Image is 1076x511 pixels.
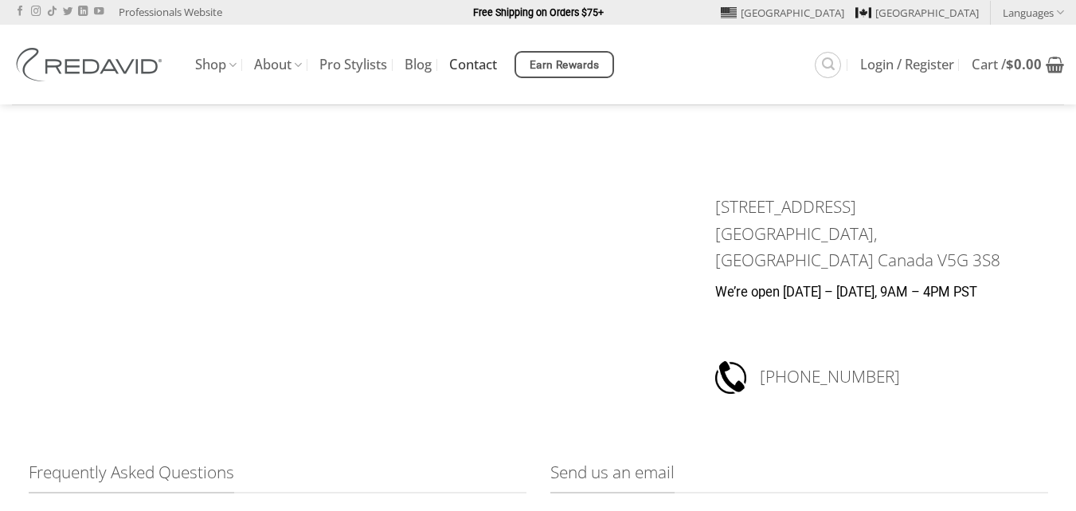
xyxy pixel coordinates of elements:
img: REDAVID Salon Products | United States [12,48,171,81]
a: [GEOGRAPHIC_DATA] [855,1,979,25]
bdi: 0.00 [1006,55,1042,73]
a: Blog [405,50,432,79]
a: Follow on Twitter [63,6,72,18]
a: Earn Rewards [515,51,614,78]
a: Login / Register [860,50,954,79]
p: We’re open [DATE] – [DATE], 9AM – 4PM PST [715,282,1006,304]
a: [GEOGRAPHIC_DATA] [721,1,844,25]
span: Cart / [972,58,1042,71]
strong: Free Shipping on Orders $75+ [473,6,604,18]
span: Login / Register [860,58,954,71]
a: Follow on YouTube [94,6,104,18]
a: Follow on Facebook [15,6,25,18]
a: Search [815,52,841,78]
a: Contact [449,50,497,79]
span: $ [1006,55,1014,73]
a: Follow on Instagram [31,6,41,18]
span: Earn Rewards [530,57,600,74]
a: About [254,49,302,81]
a: Follow on LinkedIn [78,6,88,18]
span: Frequently Asked Questions [29,459,234,493]
a: View cart [972,47,1064,82]
a: Languages [1003,1,1064,24]
a: Pro Stylists [319,50,387,79]
a: Follow on TikTok [47,6,57,18]
span: Send us an email [550,459,675,493]
h3: [PHONE_NUMBER] [760,359,1007,395]
h3: [STREET_ADDRESS] [GEOGRAPHIC_DATA], [GEOGRAPHIC_DATA] Canada V5G 3S8 [715,194,1006,273]
a: Shop [195,49,237,81]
